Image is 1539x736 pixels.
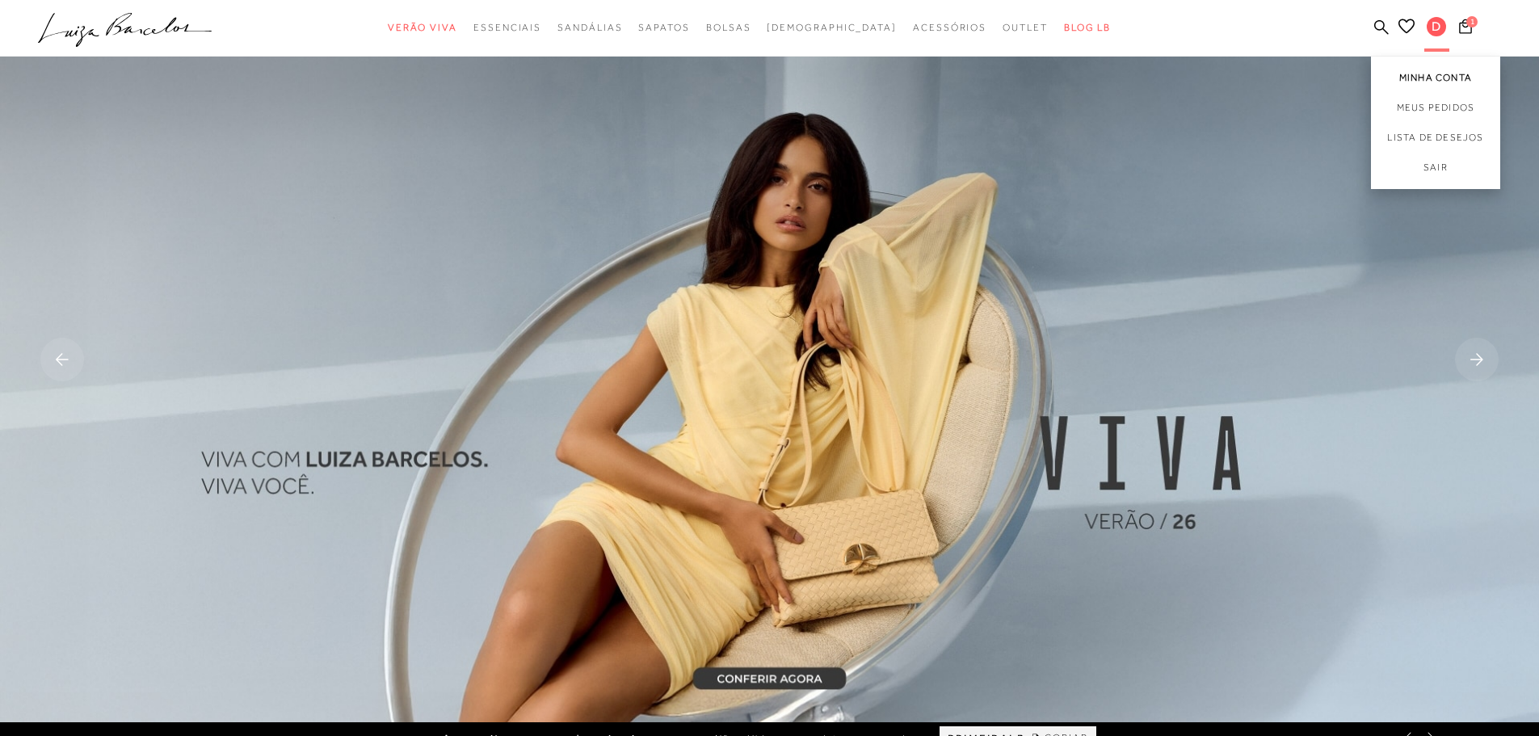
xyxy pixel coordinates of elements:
[1371,153,1500,189] a: Sair
[1371,93,1500,123] a: Meus Pedidos
[557,22,622,33] span: Sandálias
[1466,16,1478,27] span: 1
[638,13,689,43] a: categoryNavScreenReaderText
[767,13,897,43] a: noSubCategoriesText
[767,22,897,33] span: [DEMOGRAPHIC_DATA]
[1003,22,1048,33] span: Outlet
[706,13,751,43] a: categoryNavScreenReaderText
[638,22,689,33] span: Sapatos
[557,13,622,43] a: categoryNavScreenReaderText
[388,22,457,33] span: Verão Viva
[1427,17,1446,36] span: D
[1064,13,1111,43] a: BLOG LB
[1371,123,1500,153] a: Lista de desejos
[1371,57,1500,93] a: Minha Conta
[1003,13,1048,43] a: categoryNavScreenReaderText
[913,22,986,33] span: Acessórios
[1454,18,1477,40] button: 1
[1064,22,1111,33] span: BLOG LB
[706,22,751,33] span: Bolsas
[473,13,541,43] a: categoryNavScreenReaderText
[913,13,986,43] a: categoryNavScreenReaderText
[388,13,457,43] a: categoryNavScreenReaderText
[1419,16,1454,41] button: D
[473,22,541,33] span: Essenciais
